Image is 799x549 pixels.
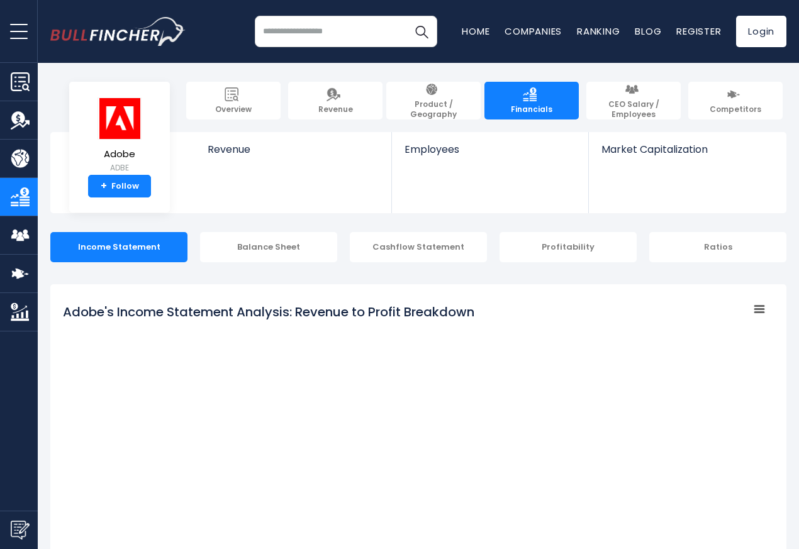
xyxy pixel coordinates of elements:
div: Income Statement [50,232,187,262]
a: Go to homepage [50,17,186,46]
small: ADBE [98,162,142,174]
a: Blog [635,25,661,38]
span: CEO Salary / Employees [593,99,674,119]
div: Ratios [649,232,786,262]
a: Revenue [195,132,392,177]
a: Product / Geography [386,82,481,119]
div: Balance Sheet [200,232,337,262]
tspan: Adobe's Income Statement Analysis: Revenue to Profit Breakdown [63,303,474,321]
span: Overview [215,104,252,114]
a: Register [676,25,721,38]
a: Employees [392,132,588,177]
strong: + [101,180,107,192]
span: Competitors [710,104,761,114]
span: Employees [405,143,575,155]
div: Cashflow Statement [350,232,487,262]
span: Adobe [98,149,142,160]
span: Revenue [208,143,379,155]
a: Competitors [688,82,783,119]
img: bullfincher logo [50,17,186,46]
a: Adobe ADBE [97,97,142,175]
a: +Follow [88,175,151,197]
span: Product / Geography [393,99,474,119]
a: Home [462,25,489,38]
div: Profitability [500,232,637,262]
a: Ranking [577,25,620,38]
a: Login [736,16,786,47]
a: CEO Salary / Employees [586,82,681,119]
a: Financials [484,82,579,119]
a: Overview [186,82,281,119]
span: Market Capitalization [601,143,773,155]
span: Revenue [318,104,353,114]
span: Financials [511,104,552,114]
a: Market Capitalization [589,132,785,177]
button: Search [406,16,437,47]
a: Companies [505,25,562,38]
a: Revenue [288,82,383,119]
